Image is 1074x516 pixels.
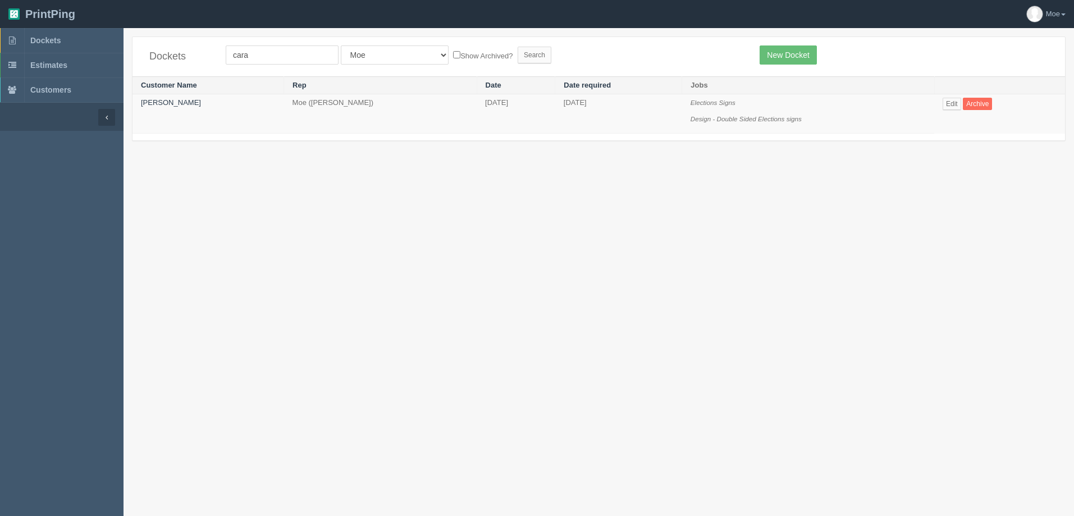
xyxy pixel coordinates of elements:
img: logo-3e63b451c926e2ac314895c53de4908e5d424f24456219fb08d385ab2e579770.png [8,8,20,20]
span: Dockets [30,36,61,45]
label: Show Archived? [453,49,513,62]
a: Date required [564,81,611,89]
input: Show Archived? [453,51,460,58]
span: Customers [30,85,71,94]
h4: Dockets [149,51,209,62]
i: Design - Double Sided Elections signs [691,115,802,122]
a: Archive [963,98,992,110]
a: New Docket [760,45,816,65]
td: [DATE] [477,94,555,134]
a: Date [486,81,501,89]
input: Customer Name [226,45,339,65]
td: [DATE] [555,94,682,134]
a: Rep [293,81,307,89]
a: Edit [943,98,961,110]
a: Customer Name [141,81,197,89]
td: Moe ([PERSON_NAME]) [284,94,477,134]
i: Elections Signs [691,99,735,106]
input: Search [518,47,551,63]
img: avatar_default-7531ab5dedf162e01f1e0bb0964e6a185e93c5c22dfe317fb01d7f8cd2b1632c.jpg [1027,6,1043,22]
th: Jobs [682,76,934,94]
span: Estimates [30,61,67,70]
a: [PERSON_NAME] [141,98,201,107]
